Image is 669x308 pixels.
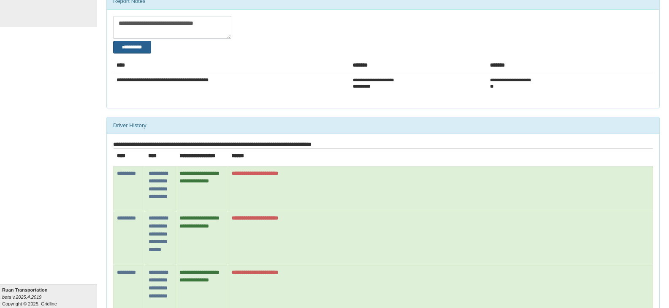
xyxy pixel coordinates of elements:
div: Copyright © 2025, Gridline [2,287,97,307]
i: beta v.2025.4.2019 [2,295,41,300]
div: Driver History [107,117,659,134]
b: Ruan Transportation [2,287,48,292]
button: Change Filter Options [113,41,151,54]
